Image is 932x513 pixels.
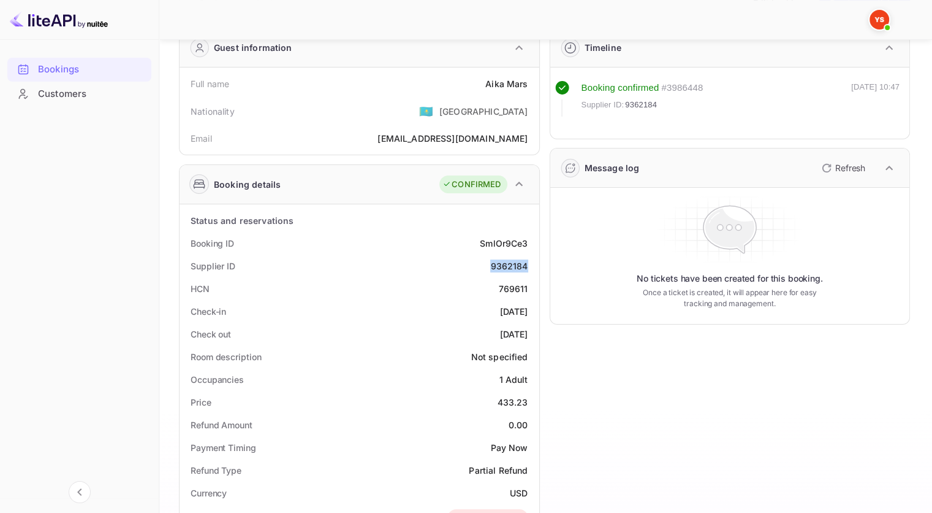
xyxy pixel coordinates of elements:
p: Refresh [835,161,865,174]
p: Once a ticket is created, it will appear here for easy tracking and management. [634,287,826,309]
div: 9362184 [490,260,528,272]
div: # 3986448 [661,81,703,95]
div: [EMAIL_ADDRESS][DOMAIN_NAME] [377,132,528,145]
div: [DATE] [500,328,528,341]
span: Supplier ID: [582,99,624,111]
div: Refund Type [191,464,241,477]
div: Full name [191,77,229,90]
div: 0.00 [509,418,528,431]
div: Aika Mars [485,77,528,90]
div: SmlOr9Ce3 [480,237,528,250]
div: Email [191,132,212,145]
div: Payment Timing [191,441,256,454]
div: 769611 [499,282,528,295]
div: Bookings [7,58,151,82]
div: [GEOGRAPHIC_DATA] [439,105,528,118]
div: Booking details [214,178,281,191]
div: Nationality [191,105,235,118]
div: Check-in [191,305,226,318]
div: Booking ID [191,237,234,250]
div: [DATE] [500,305,528,318]
div: Customers [7,82,151,106]
div: CONFIRMED [442,179,501,191]
div: Customers [38,87,145,101]
div: USD [510,487,528,499]
div: 1 Adult [499,373,528,386]
div: Partial Refund [469,464,528,477]
div: Refund Amount [191,418,252,431]
a: Customers [7,82,151,105]
p: No tickets have been created for this booking. [637,272,823,285]
div: [DATE] 10:47 [851,81,900,117]
div: 433.23 [498,396,528,409]
div: Guest information [214,41,292,54]
div: Supplier ID [191,260,235,272]
div: Currency [191,487,227,499]
div: Check out [191,328,231,341]
div: Room description [191,350,261,363]
div: Status and reservations [191,214,294,227]
button: Refresh [814,158,870,178]
span: 9362184 [625,99,657,111]
span: United States [419,100,433,122]
a: Bookings [7,58,151,80]
img: Yandex Support [869,10,889,29]
button: Collapse navigation [69,481,91,503]
div: Not specified [471,350,528,363]
div: Bookings [38,63,145,77]
div: Message log [585,161,640,174]
div: Occupancies [191,373,244,386]
div: Price [191,396,211,409]
img: LiteAPI logo [10,10,108,29]
div: Pay Now [490,441,528,454]
div: HCN [191,282,210,295]
div: Timeline [585,41,621,54]
div: Booking confirmed [582,81,659,95]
